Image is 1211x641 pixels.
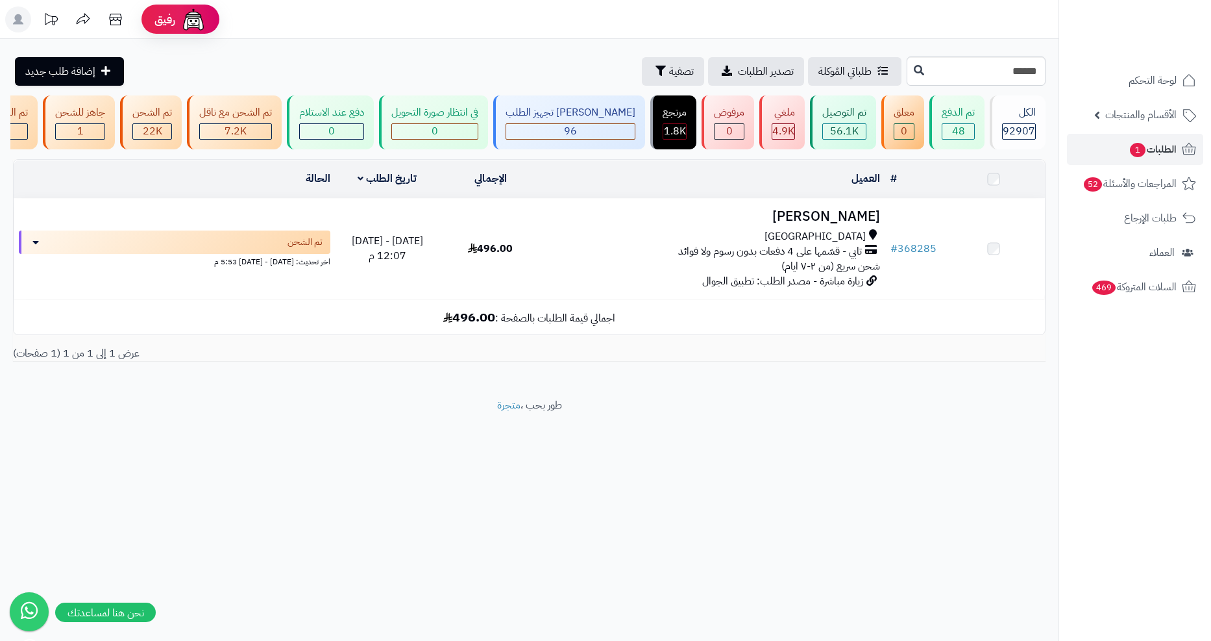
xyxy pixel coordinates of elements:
[1002,105,1036,120] div: الكل
[497,397,520,413] a: متجرة
[1092,281,1116,295] span: 469
[199,105,272,120] div: تم الشحن مع ناقل
[726,123,733,139] span: 0
[1067,65,1203,96] a: لوحة التحكم
[391,105,478,120] div: في انتظار صورة التحويل
[669,64,694,79] span: تصفية
[1067,134,1203,165] a: الطلبات1
[702,273,863,289] span: زيارة مباشرة - مصدر الطلب: تطبيق الجوال
[14,300,1045,334] td: اجمالي قيمة الطلبات بالصفحة :
[287,236,323,249] span: تم الشحن
[40,95,117,149] a: جاهز للشحن 1
[1083,175,1177,193] span: المراجعات والأسئلة
[143,123,162,139] span: 22K
[678,244,862,259] span: تابي - قسّمها على 4 دفعات بدون رسوم ولا فوائد
[757,95,807,149] a: ملغي 4.9K
[890,241,898,257] span: #
[663,124,686,139] div: 1763
[352,233,423,264] span: [DATE] - [DATE] 12:07 م
[564,123,577,139] span: 96
[1123,10,1199,37] img: logo-2.png
[506,105,635,120] div: [PERSON_NAME] تجهيز الطلب
[1067,271,1203,303] a: السلات المتروكة469
[781,258,880,274] span: شحن سريع (من ٢-٧ ايام)
[184,95,284,149] a: تم الشحن مع ناقل 7.2K
[1129,71,1177,90] span: لوحة التحكم
[468,241,513,257] span: 496.00
[300,124,363,139] div: 0
[772,105,795,120] div: ملغي
[663,105,687,120] div: مرتجع
[851,171,880,186] a: العميل
[987,95,1048,149] a: الكل92907
[3,346,530,361] div: عرض 1 إلى 1 من 1 (1 صفحات)
[225,123,247,139] span: 7.2K
[19,254,330,268] div: اخر تحديث: [DATE] - [DATE] 5:53 م
[890,171,897,186] a: #
[1149,244,1175,262] span: العملاء
[15,57,124,86] a: إضافة طلب جديد
[772,123,794,139] span: 4.9K
[1084,177,1103,192] span: 52
[284,95,376,149] a: دفع عند الاستلام 0
[890,241,936,257] a: #368285
[34,6,67,36] a: تحديثات المنصة
[708,57,804,86] a: تصدير الطلبات
[952,123,965,139] span: 48
[547,209,880,224] h3: [PERSON_NAME]
[894,124,914,139] div: 0
[77,123,84,139] span: 1
[714,105,744,120] div: مرفوض
[1091,278,1177,296] span: السلات المتروكة
[299,105,364,120] div: دفع عند الاستلام
[132,105,172,120] div: تم الشحن
[823,124,866,139] div: 56066
[699,95,757,149] a: مرفوض 0
[443,307,495,327] b: 496.00
[200,124,271,139] div: 7223
[506,124,635,139] div: 96
[328,123,335,139] span: 0
[715,124,744,139] div: 0
[879,95,927,149] a: معلق 0
[180,6,206,32] img: ai-face.png
[901,123,907,139] span: 0
[55,105,105,120] div: جاهز للشحن
[927,95,987,149] a: تم الدفع 48
[1105,106,1177,124] span: الأقسام والمنتجات
[117,95,184,149] a: تم الشحن 22K
[133,124,171,139] div: 22048
[807,95,879,149] a: تم التوصيل 56.1K
[1129,140,1177,158] span: الطلبات
[818,64,872,79] span: طلباتي المُوكلة
[942,124,974,139] div: 48
[56,124,104,139] div: 1
[822,105,866,120] div: تم التوصيل
[738,64,794,79] span: تصدير الطلبات
[664,123,686,139] span: 1.8K
[808,57,901,86] a: طلباتي المُوكلة
[830,123,859,139] span: 56.1K
[154,12,175,27] span: رفيق
[642,57,704,86] button: تصفية
[942,105,975,120] div: تم الدفع
[765,229,866,244] span: [GEOGRAPHIC_DATA]
[392,124,478,139] div: 0
[491,95,648,149] a: [PERSON_NAME] تجهيز الطلب 96
[432,123,438,139] span: 0
[1067,168,1203,199] a: المراجعات والأسئلة52
[1124,209,1177,227] span: طلبات الإرجاع
[376,95,491,149] a: في انتظار صورة التحويل 0
[1130,143,1146,157] span: 1
[358,171,417,186] a: تاريخ الطلب
[306,171,330,186] a: الحالة
[1067,203,1203,234] a: طلبات الإرجاع
[1067,237,1203,268] a: العملاء
[1003,123,1035,139] span: 92907
[894,105,914,120] div: معلق
[474,171,507,186] a: الإجمالي
[648,95,699,149] a: مرتجع 1.8K
[772,124,794,139] div: 4921
[25,64,95,79] span: إضافة طلب جديد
